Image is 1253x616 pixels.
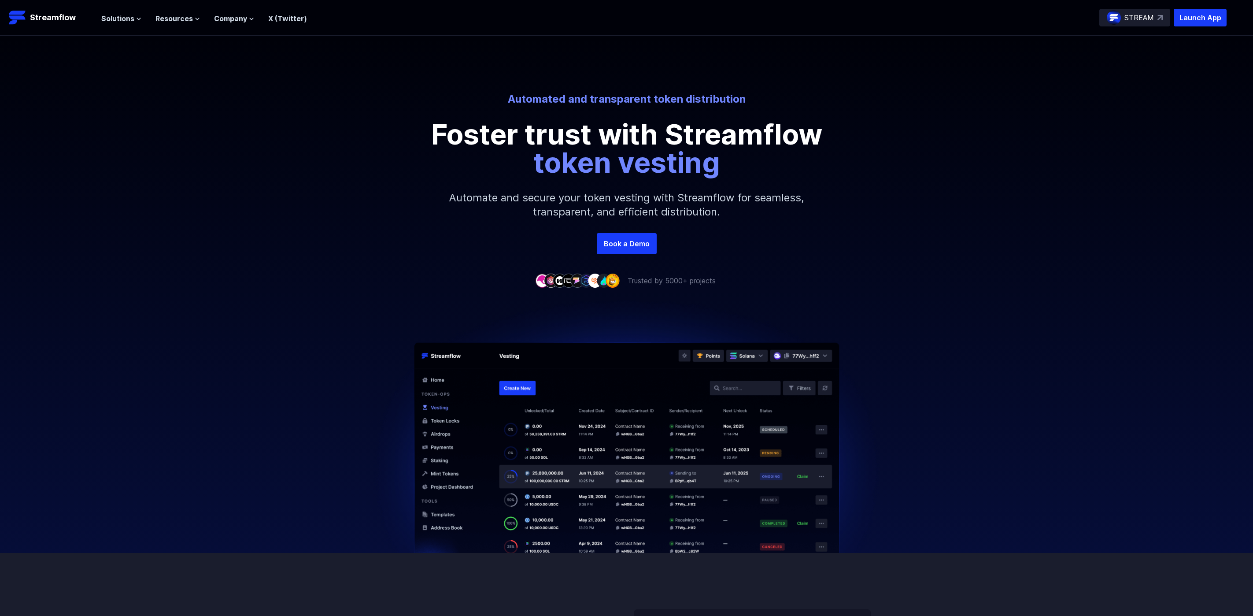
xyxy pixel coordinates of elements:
[533,145,720,179] span: token vesting
[383,92,871,106] p: Automated and transparent token distribution
[553,274,567,287] img: company-3
[588,274,602,287] img: company-7
[30,11,76,24] p: Streamflow
[1157,15,1163,20] img: top-right-arrow.svg
[535,274,549,287] img: company-1
[9,9,26,26] img: Streamflow Logo
[1099,9,1170,26] a: STREAM
[1174,9,1227,26] button: Launch App
[101,13,141,24] button: Solutions
[214,13,254,24] button: Company
[1124,12,1154,23] p: STREAM
[101,13,134,24] span: Solutions
[437,177,816,233] p: Automate and secure your token vesting with Streamflow for seamless, transparent, and efficient d...
[429,120,825,177] p: Foster trust with Streamflow
[356,286,897,553] img: Hero Image
[570,274,584,287] img: company-5
[562,274,576,287] img: company-4
[544,274,558,287] img: company-2
[579,274,593,287] img: company-6
[268,14,307,23] a: X (Twitter)
[155,13,200,24] button: Resources
[606,274,620,287] img: company-9
[628,275,716,286] p: Trusted by 5000+ projects
[214,13,247,24] span: Company
[1107,11,1121,25] img: streamflow-logo-circle.png
[9,9,92,26] a: Streamflow
[155,13,193,24] span: Resources
[597,233,657,254] a: Book a Demo
[597,274,611,287] img: company-8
